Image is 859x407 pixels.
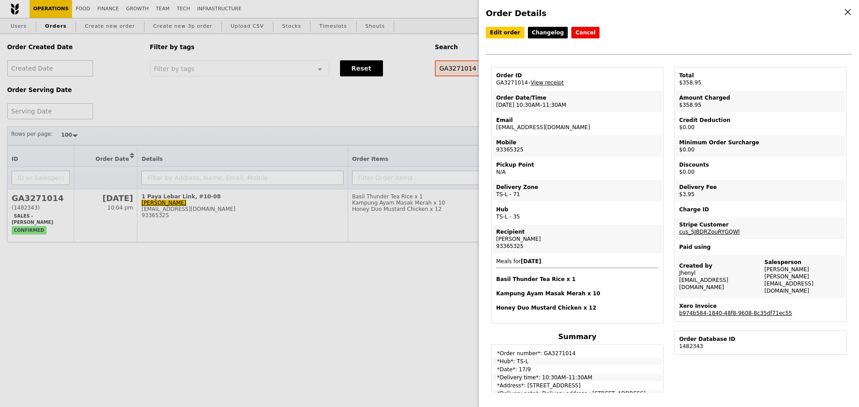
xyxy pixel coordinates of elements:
td: 1482343 [676,332,845,353]
td: $3.95 [676,180,845,201]
div: Charge ID [679,206,842,213]
td: *Delivery time*: 10:30AM–11:30AM [493,374,662,381]
td: N/A [493,158,662,179]
div: Total [679,72,842,79]
td: $0.00 [676,113,845,134]
div: Mobile [496,139,659,146]
div: Created by [679,262,757,269]
div: Delivery Fee [679,184,842,191]
td: TS-L - 35 [493,202,662,224]
td: $0.00 [676,135,845,157]
h4: Summary [491,332,663,341]
b: [DATE] [521,258,541,264]
div: Order Database ID [679,336,842,343]
td: [PERSON_NAME] [PERSON_NAME][EMAIL_ADDRESS][DOMAIN_NAME] [761,255,846,298]
a: b974b584-1840-48f8-9608-8c35df71ec55 [679,310,792,316]
a: Edit order [486,27,524,38]
div: Credit Deduction [679,117,842,124]
h4: Honey Duo Mustard Chicken x 12 [496,304,659,311]
div: Xero Invoice [679,302,842,310]
div: Recipient [496,228,659,235]
a: View receipt [531,80,564,86]
td: 93365325 [493,135,662,157]
div: [PERSON_NAME] [496,235,659,243]
div: Order Date/Time [496,94,659,101]
td: $358.95 [676,91,845,112]
td: [EMAIL_ADDRESS][DOMAIN_NAME] [493,113,662,134]
div: Delivery Zone [496,184,659,191]
td: *Delivery note*: Delivery address : [STREET_ADDRESS] [493,390,662,397]
td: Jhenyl [EMAIL_ADDRESS][DOMAIN_NAME] [676,255,760,298]
td: [DATE] 10:30AM–11:30AM [493,91,662,112]
td: *Order number*: GA3271014 [493,346,662,357]
div: Email [496,117,659,124]
td: *Date*: 17/9 [493,366,662,373]
div: Amount Charged [679,94,842,101]
div: Minimum Order Surcharge [679,139,842,146]
div: Salesperson [765,259,842,266]
button: Cancel [571,27,600,38]
div: Paid using [679,243,842,251]
a: cus_SJBDRZouRYGQWl [679,229,740,235]
td: *Hub*: TS-L [493,358,662,365]
div: Pickup Point [496,161,659,168]
td: GA3271014 [493,68,662,90]
span: Meals for [496,258,659,311]
td: $358.95 [676,68,845,90]
div: Hub [496,206,659,213]
td: *Address*: [STREET_ADDRESS] [493,382,662,389]
div: 93365325 [496,243,659,250]
a: Changelog [528,27,568,38]
td: TS-L - 71 [493,180,662,201]
h4: Basil Thunder Tea Rice x 1 [496,276,659,283]
span: – [528,80,531,86]
h4: Kampung Ayam Masak Merah x 10 [496,290,659,297]
div: Order ID [496,72,659,79]
span: Order Details [486,8,546,18]
div: Stripe Customer [679,221,842,228]
div: Discounts [679,161,842,168]
td: $0.00 [676,158,845,179]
